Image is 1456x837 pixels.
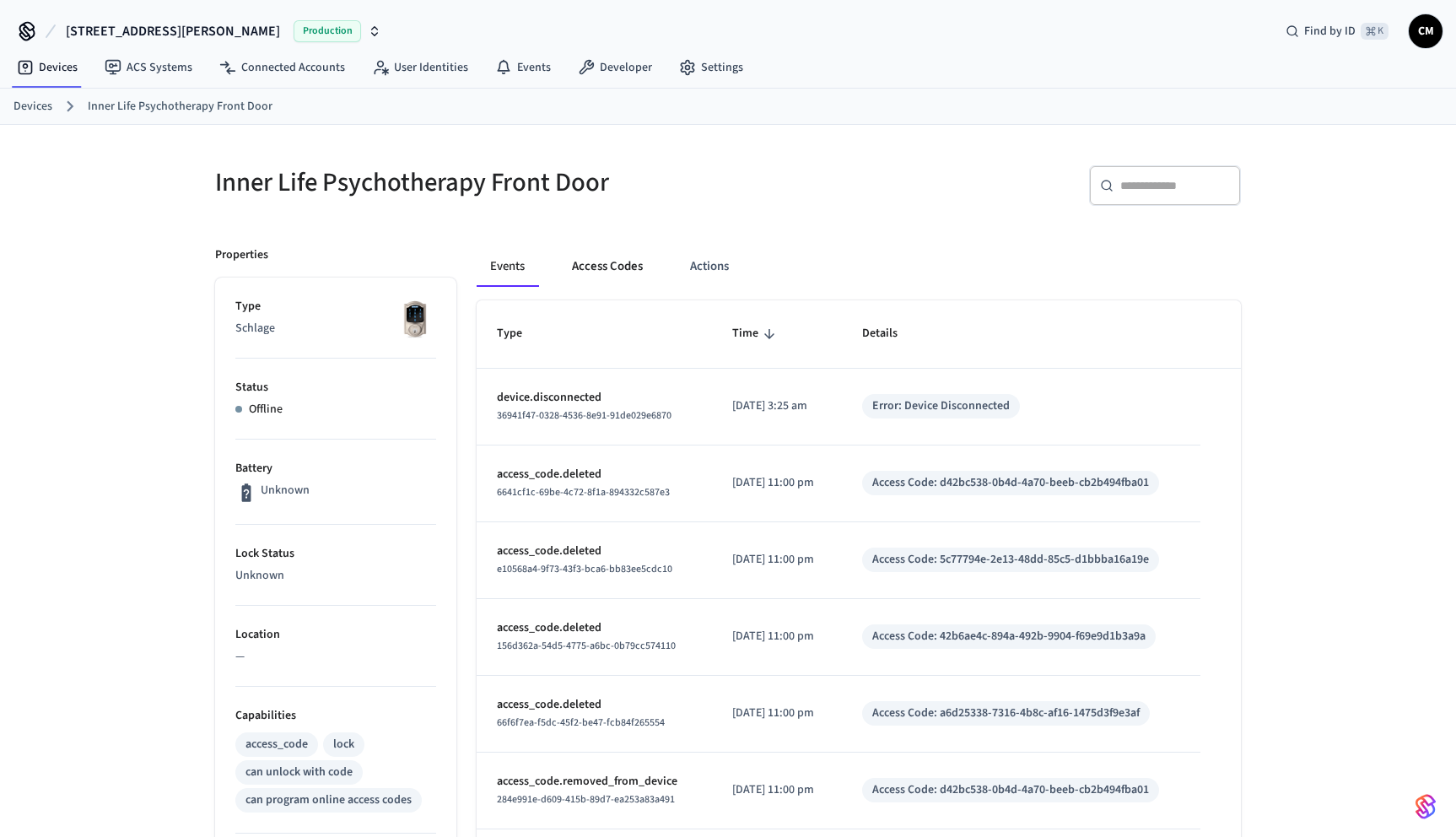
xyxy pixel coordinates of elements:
p: Properties [215,246,268,264]
div: Error: Device Disconnected [872,397,1010,415]
div: Access Code: a6d25338-7316-4b8c-af16-1475d3f9e3af [872,705,1140,722]
p: device.disconnected [497,389,692,407]
span: 156d362a-54d5-4775-a6bc-0b79cc574110 [497,639,676,653]
div: Access Code: d42bc538-0b4d-4a70-beeb-cb2b494fba01 [872,781,1149,799]
div: can unlock with code [245,764,353,781]
p: [DATE] 11:00 pm [732,705,822,722]
span: 66f6f7ea-f5dc-45f2-be47-fcb84f265554 [497,715,665,730]
span: 284e991e-d609-415b-89d7-ea253a83a491 [497,792,675,807]
a: Devices [3,52,91,83]
span: 36941f47-0328-4536-8e91-91de029e6870 [497,408,671,423]
span: CM [1410,16,1441,46]
a: Developer [564,52,666,83]
span: Type [497,321,544,347]
span: Time [732,321,780,347]
button: Access Codes [558,246,656,287]
p: Battery [235,460,436,478]
p: [DATE] 11:00 pm [732,474,822,492]
div: Access Code: 5c77794e-2e13-48dd-85c5-d1bbba16a19e [872,551,1149,569]
button: Actions [677,246,742,287]
span: e10568a4-9f73-43f3-bca6-bb83ee5cdc10 [497,562,672,576]
img: SeamLogoGradient.69752ec5.svg [1416,793,1436,820]
a: Devices [13,98,52,116]
p: Status [235,379,436,397]
a: Connected Accounts [206,52,359,83]
div: Find by ID⌘ K [1272,16,1402,46]
p: Schlage [235,320,436,337]
span: [STREET_ADDRESS][PERSON_NAME] [66,21,280,41]
a: ACS Systems [91,52,206,83]
span: Production [294,20,361,42]
p: Offline [249,401,283,418]
div: ant example [477,246,1241,287]
p: Unknown [235,567,436,585]
p: access_code.deleted [497,696,692,714]
p: Capabilities [235,707,436,725]
p: [DATE] 11:00 pm [732,781,822,799]
a: Events [482,52,564,83]
a: User Identities [359,52,482,83]
span: 6641cf1c-69be-4c72-8f1a-894332c587e3 [497,485,670,499]
a: Inner Life Psychotherapy Front Door [88,98,272,116]
img: Schlage Sense Smart Deadbolt with Camelot Trim, Front [394,298,436,340]
div: access_code [245,736,308,753]
div: can program online access codes [245,791,412,809]
p: Type [235,298,436,316]
p: — [235,648,436,666]
span: Details [862,321,919,347]
p: access_code.removed_from_device [497,773,692,791]
p: access_code.deleted [497,466,692,483]
div: Access Code: d42bc538-0b4d-4a70-beeb-cb2b494fba01 [872,474,1149,492]
p: Lock Status [235,545,436,563]
p: Unknown [261,482,310,499]
span: ⌘ K [1361,23,1389,40]
p: access_code.deleted [497,619,692,637]
button: Events [477,246,538,287]
p: Location [235,626,436,644]
p: access_code.deleted [497,543,692,560]
p: [DATE] 11:00 pm [732,628,822,645]
p: [DATE] 11:00 pm [732,551,822,569]
h5: Inner Life Psychotherapy Front Door [215,165,718,200]
p: [DATE] 3:25 am [732,397,822,415]
div: lock [333,736,354,753]
button: CM [1409,14,1443,48]
a: Settings [666,52,757,83]
div: Access Code: 42b6ae4c-894a-492b-9904-f69e9d1b3a9a [872,628,1146,645]
span: Find by ID [1304,23,1356,40]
